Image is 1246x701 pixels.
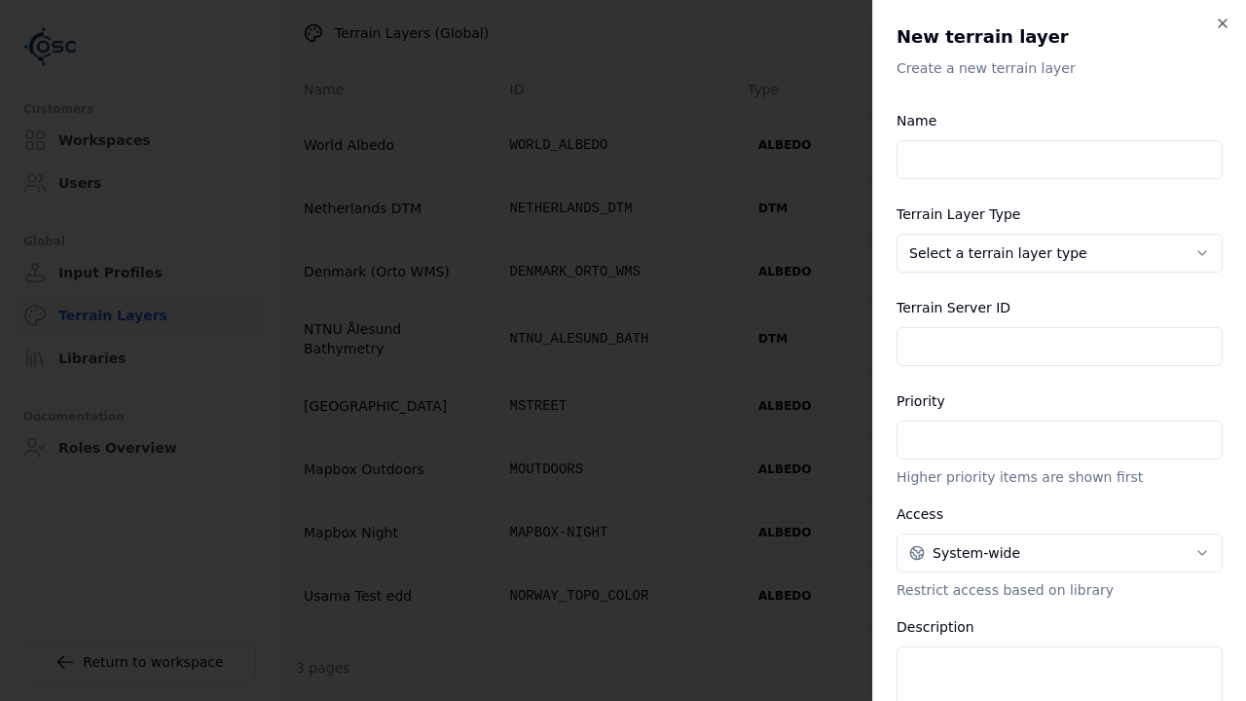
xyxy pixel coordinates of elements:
label: Priority [897,393,945,409]
p: Higher priority items are shown first [897,467,1223,487]
label: Access [897,506,943,522]
label: Name [897,113,936,129]
label: Description [897,619,974,635]
label: Terrain Server ID [897,300,1010,315]
h2: New terrain layer [897,23,1223,51]
p: Restrict access based on library [897,580,1223,600]
label: Terrain Layer Type [897,206,1020,222]
p: Create a new terrain layer [897,58,1223,78]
